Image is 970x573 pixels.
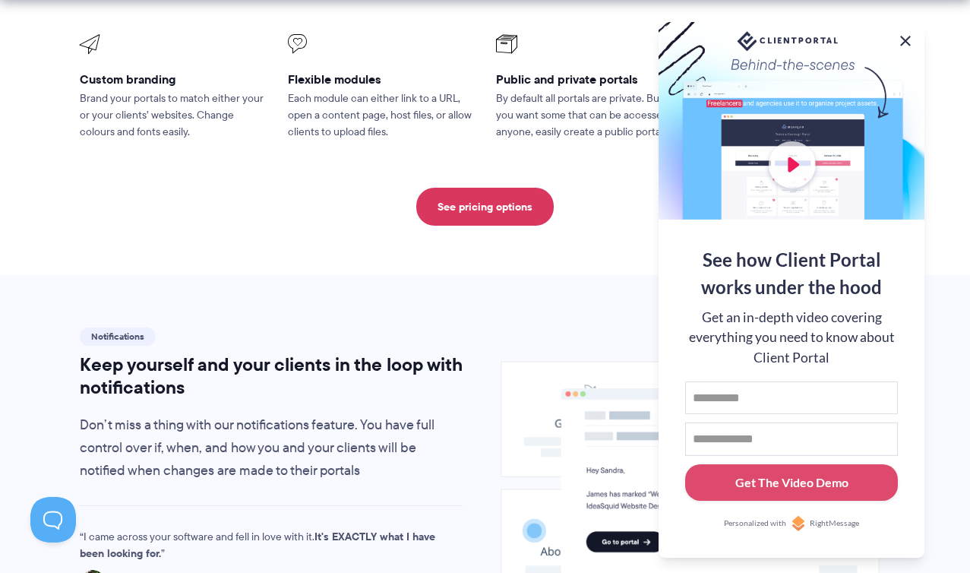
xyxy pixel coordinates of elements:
div: Get The Video Demo [735,473,848,492]
span: Notifications [80,328,156,346]
p: Don’t miss a thing with our notifications feature. You have full control over if, when, and how y... [80,414,463,483]
div: See how Client Portal works under the hood [685,246,898,301]
h2: Keep yourself and your clients in the loop with notifications [80,353,463,399]
p: I came across your software and fell in love with it. [80,529,437,562]
h3: Flexible modules [288,71,475,87]
button: Get The Video Demo [685,464,898,502]
span: RightMessage [810,518,859,530]
p: Brand your portals to match either your or your clients’ websites. Change colours and fonts easily. [80,90,267,141]
p: Each module can either link to a URL, open a content page, host files, or allow clients to upload... [288,90,475,141]
a: Personalized withRightMessage [685,516,898,531]
h3: Custom branding [80,71,267,87]
a: See pricing options [416,188,554,226]
strong: It's EXACTLY what I have been looking for. [80,528,435,562]
span: Personalized with [724,518,786,530]
iframe: Toggle Customer Support [30,497,76,543]
h3: Public and private portals [496,71,683,87]
div: Get an in-depth video covering everything you need to know about Client Portal [685,308,898,368]
p: By default all portals are private. But if you want some that can be accessed by anyone, easily c... [496,90,683,141]
img: Personalized with RightMessage [791,516,806,531]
